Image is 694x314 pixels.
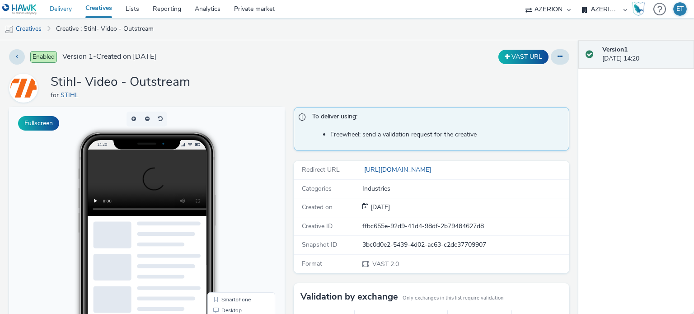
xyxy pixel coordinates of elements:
[302,165,340,174] span: Redirect URL
[676,2,684,16] div: ET
[496,50,551,64] div: Duplicate the creative as a VAST URL
[302,259,322,268] span: Format
[10,75,37,101] img: STIHL
[9,84,42,92] a: STIHL
[302,203,333,211] span: Created on
[88,35,98,40] span: 14:20
[212,211,234,217] span: QR Code
[362,184,568,193] div: Industries
[212,201,233,206] span: Desktop
[2,4,37,15] img: undefined Logo
[302,240,337,249] span: Snapshot ID
[200,198,264,209] li: Desktop
[602,45,628,54] strong: Version 1
[632,2,649,16] a: Hawk Academy
[498,50,549,64] button: VAST URL
[371,260,399,268] span: VAST 2.0
[200,209,264,220] li: QR Code
[632,2,645,16] img: Hawk Academy
[369,203,390,212] div: Creation 03 October 2025, 14:20
[5,25,14,34] img: mobile
[212,190,242,195] span: Smartphone
[302,222,333,230] span: Creative ID
[30,51,57,63] span: Enabled
[362,165,435,174] a: [URL][DOMAIN_NAME]
[302,184,332,193] span: Categories
[403,295,503,302] small: Only exchanges in this list require validation
[362,240,568,249] div: 3bc0d0e2-5439-4d02-ac63-c2dc37709907
[200,187,264,198] li: Smartphone
[330,130,564,139] li: Freewheel: send a validation request for the creative
[602,45,687,64] div: [DATE] 14:20
[369,203,390,211] span: [DATE]
[300,290,398,304] h3: Validation by exchange
[312,112,560,124] span: To deliver using:
[62,52,156,62] span: Version 1 - Created on [DATE]
[51,91,61,99] span: for
[51,74,190,91] h1: Stihl- Video - Outstream
[362,222,568,231] div: ffbc655e-92d9-41d4-98df-2b79484627d8
[18,116,59,131] button: Fullscreen
[52,18,158,40] a: Creative : Stihl- Video - Outstream
[61,91,82,99] a: STIHL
